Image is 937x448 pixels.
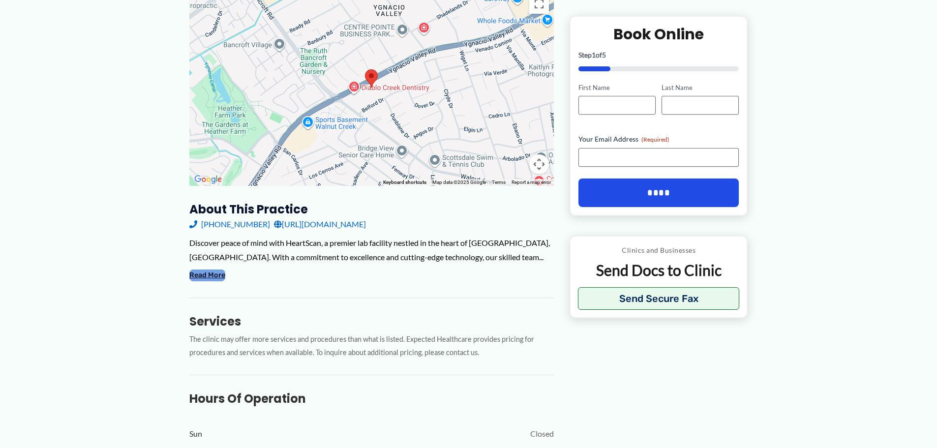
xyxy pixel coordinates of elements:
p: Send Docs to Clinic [578,261,740,280]
a: Open this area in Google Maps (opens a new window) [192,173,224,186]
span: 1 [592,51,596,59]
a: [URL][DOMAIN_NAME] [274,217,366,232]
button: Read More [189,269,225,281]
p: Step of [578,52,739,59]
button: Send Secure Fax [578,288,740,310]
p: The clinic may offer more services and procedures than what is listed. Expected Healthcare provid... [189,333,554,359]
img: Google [192,173,224,186]
button: Keyboard shortcuts [383,179,426,186]
a: Report a map error [512,179,551,185]
h3: Services [189,314,554,329]
label: Last Name [662,83,739,92]
label: Your Email Address [578,135,739,145]
h3: About this practice [189,202,554,217]
div: Discover peace of mind with HeartScan, a premier lab facility nestled in the heart of [GEOGRAPHIC... [189,236,554,265]
span: Closed [530,426,554,441]
a: [PHONE_NUMBER] [189,217,270,232]
label: First Name [578,83,656,92]
h2: Book Online [578,25,739,44]
span: Map data ©2025 Google [432,179,486,185]
p: Clinics and Businesses [578,244,740,257]
span: 5 [602,51,606,59]
span: (Required) [641,136,669,144]
h3: Hours of Operation [189,391,554,406]
button: Map camera controls [529,154,549,174]
a: Terms (opens in new tab) [492,179,506,185]
span: Sun [189,426,202,441]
